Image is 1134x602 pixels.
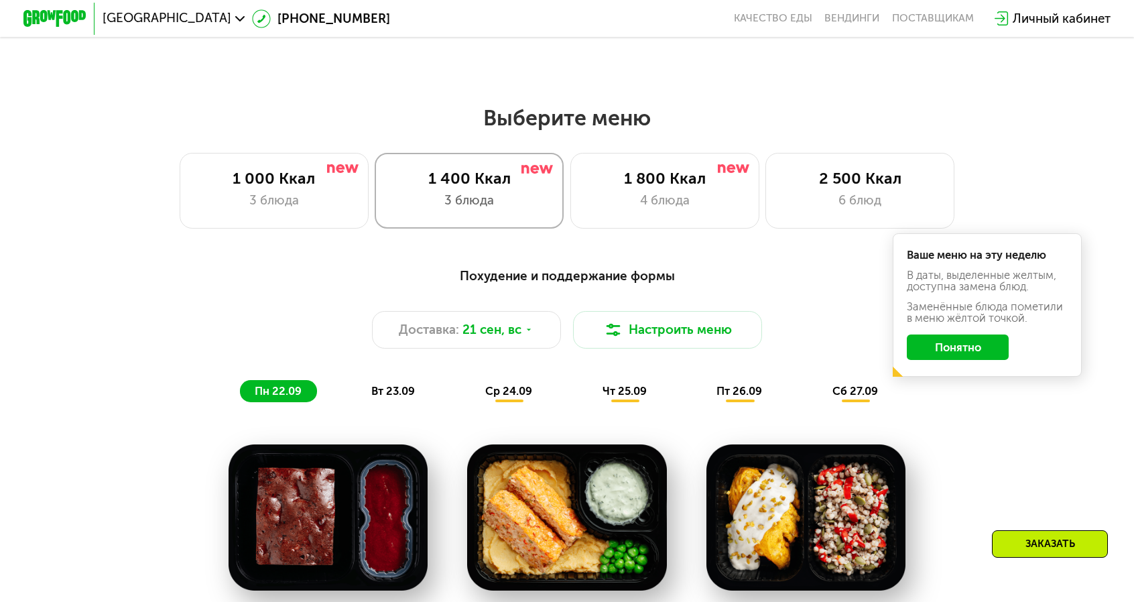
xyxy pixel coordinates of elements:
[782,169,938,188] div: 2 500 Ккал
[391,191,548,210] div: 3 блюда
[892,12,974,25] div: поставщикам
[573,311,762,349] button: Настроить меню
[462,320,521,339] span: 21 сен, вс
[907,250,1068,261] div: Ваше меню на эту неделю
[586,169,743,188] div: 1 800 Ккал
[399,320,459,339] span: Доставка:
[586,191,743,210] div: 4 блюда
[824,12,879,25] a: Вендинги
[391,169,548,188] div: 1 400 Ккал
[907,302,1068,324] div: Заменённые блюда пометили в меню жёлтой точкой.
[101,266,1033,286] div: Похудение и поддержание формы
[252,9,390,28] a: [PHONE_NUMBER]
[371,385,415,398] span: вт 23.09
[103,12,231,25] span: [GEOGRAPHIC_DATA]
[485,385,532,398] span: ср 24.09
[734,12,812,25] a: Качество еды
[196,169,352,188] div: 1 000 Ккал
[907,335,1008,360] button: Понятно
[603,385,647,398] span: чт 25.09
[832,385,878,398] span: сб 27.09
[196,191,352,210] div: 3 блюда
[907,270,1068,292] div: В даты, выделенные желтым, доступна замена блюд.
[255,385,302,398] span: пн 22.09
[716,385,762,398] span: пт 26.09
[50,105,1084,131] h2: Выберите меню
[1013,9,1111,28] div: Личный кабинет
[782,191,938,210] div: 6 блюд
[992,530,1108,558] div: Заказать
